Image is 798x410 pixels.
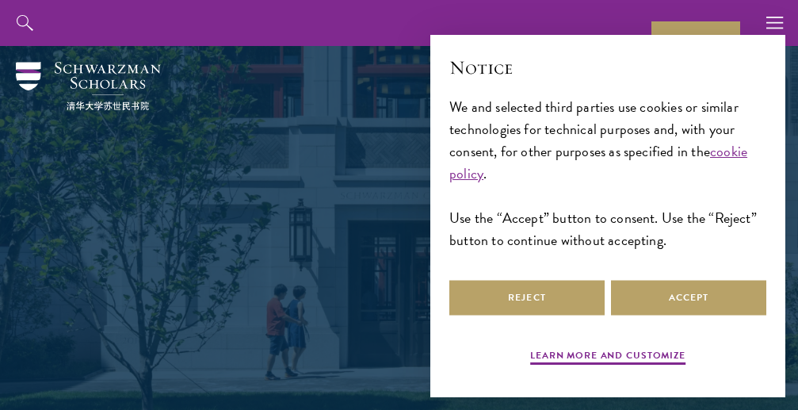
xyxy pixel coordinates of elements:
div: We and selected third parties use cookies or similar technologies for technical purposes and, wit... [449,96,766,252]
a: Apply [651,21,740,110]
button: Learn more and customize [530,348,685,367]
h2: Notice [449,54,766,81]
img: Schwarzman Scholars [16,62,161,110]
a: cookie policy [449,140,747,184]
button: Reject [449,280,605,316]
button: Accept [611,280,766,316]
